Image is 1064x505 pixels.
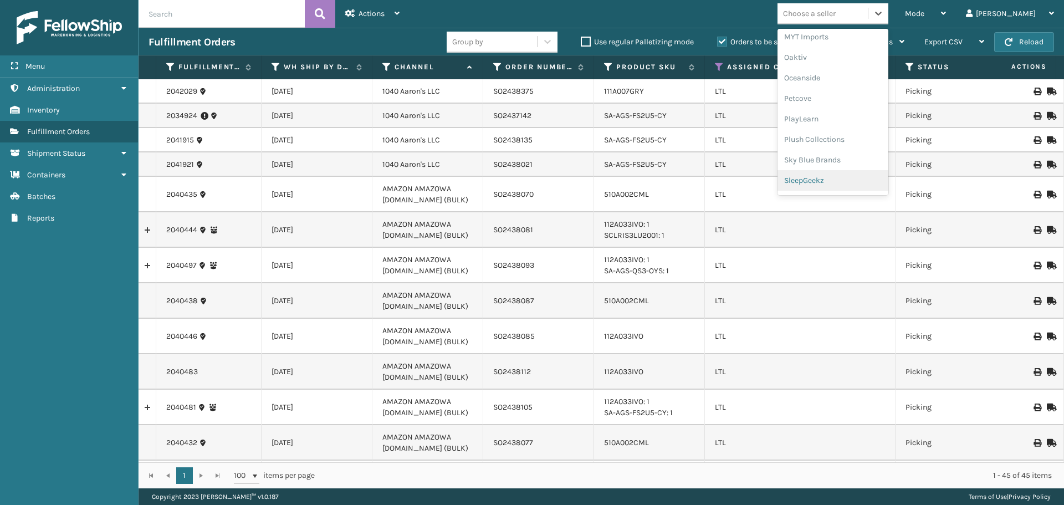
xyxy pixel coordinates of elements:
[452,36,483,48] div: Group by
[1034,333,1040,340] i: Print BOL
[896,104,1006,128] td: Picking
[483,425,594,461] td: SO2438077
[705,79,896,104] td: LTL
[27,213,54,223] span: Reports
[896,177,1006,212] td: Picking
[705,248,896,283] td: LTL
[783,8,836,19] div: Choose a seller
[705,212,896,248] td: LTL
[1047,333,1053,340] i: Mark as Shipped
[1034,88,1040,95] i: Print BOL
[166,260,197,271] a: 2040497
[1047,191,1053,198] i: Mark as Shipped
[604,220,649,229] a: 112A033IVO: 1
[1034,161,1040,169] i: Print BOL
[1034,297,1040,305] i: Print BOL
[262,104,372,128] td: [DATE]
[27,105,60,115] span: Inventory
[918,62,985,72] label: Status
[262,461,372,496] td: [DATE]
[777,68,888,88] div: Oceanside
[705,461,896,496] td: LTL
[705,128,896,152] td: LTL
[777,27,888,47] div: MYT Imports
[976,58,1053,76] span: Actions
[1047,161,1053,169] i: Mark as Shipped
[896,425,1006,461] td: Picking
[483,212,594,248] td: SO2438081
[705,354,896,390] td: LTL
[27,170,65,180] span: Containers
[705,177,896,212] td: LTL
[17,11,122,44] img: logo
[25,62,45,71] span: Menu
[176,467,193,484] a: 1
[166,159,194,170] a: 2041921
[166,189,197,200] a: 2040435
[262,248,372,283] td: [DATE]
[483,283,594,319] td: SO2438087
[262,354,372,390] td: [DATE]
[372,390,483,425] td: AMAZON AMAZOWA [DOMAIN_NAME] (BULK)
[896,461,1006,496] td: Picking
[483,248,594,283] td: SO2438093
[777,129,888,150] div: Plush Collections
[896,390,1006,425] td: Picking
[284,62,351,72] label: WH Ship By Date
[994,32,1054,52] button: Reload
[581,37,694,47] label: Use regular Palletizing mode
[1047,136,1053,144] i: Mark as Shipped
[27,192,55,201] span: Batches
[234,467,315,484] span: items per page
[896,128,1006,152] td: Picking
[372,152,483,177] td: 1040 Aaron's LLC
[896,152,1006,177] td: Picking
[483,354,594,390] td: SO2438112
[27,127,90,136] span: Fulfillment Orders
[1047,404,1053,411] i: Mark as Shipped
[1034,439,1040,447] i: Print BOL
[166,437,197,448] a: 2040432
[372,354,483,390] td: AMAZON AMAZOWA [DOMAIN_NAME] (BULK)
[604,255,649,264] a: 112A033IVO: 1
[604,231,664,240] a: SCLRIS3LU2001: 1
[372,212,483,248] td: AMAZON AMAZOWA [DOMAIN_NAME] (BULK)
[1047,368,1053,376] i: Mark as Shipped
[905,9,924,18] span: Mode
[1047,88,1053,95] i: Mark as Shipped
[262,319,372,354] td: [DATE]
[262,128,372,152] td: [DATE]
[483,104,594,128] td: SO2437142
[705,425,896,461] td: LTL
[604,438,649,447] a: 510A002CML
[330,470,1052,481] div: 1 - 45 of 45 items
[1009,493,1051,501] a: Privacy Policy
[777,88,888,109] div: Petcove
[152,488,279,505] p: Copyright 2023 [PERSON_NAME]™ v 1.0.187
[262,283,372,319] td: [DATE]
[924,37,963,47] span: Export CSV
[1034,112,1040,120] i: Print BOL
[727,62,874,72] label: Assigned Carrier Service
[777,150,888,170] div: Sky Blue Brands
[896,248,1006,283] td: Picking
[604,367,643,376] a: 112A033IVO
[483,152,594,177] td: SO2438021
[262,425,372,461] td: [DATE]
[262,79,372,104] td: [DATE]
[27,84,80,93] span: Administration
[896,79,1006,104] td: Picking
[604,135,667,145] a: SA-AGS-FS2U5-CY
[483,390,594,425] td: SO2438105
[372,177,483,212] td: AMAZON AMAZOWA [DOMAIN_NAME] (BULK)
[896,354,1006,390] td: Picking
[234,470,250,481] span: 100
[604,408,673,417] a: SA-AGS-FS2U5-CY: 1
[1047,226,1053,234] i: Mark as Shipped
[27,149,85,158] span: Shipment Status
[705,390,896,425] td: LTL
[262,390,372,425] td: [DATE]
[166,295,198,307] a: 2040438
[705,319,896,354] td: LTL
[166,366,198,378] a: 2040483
